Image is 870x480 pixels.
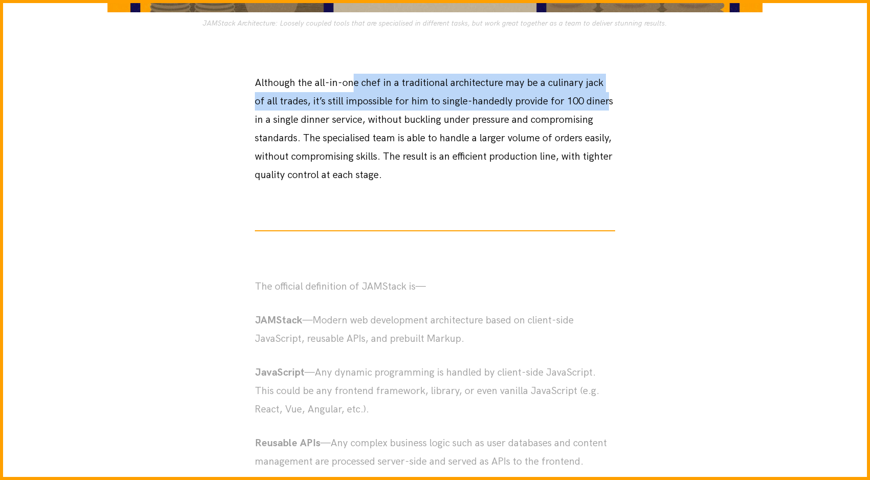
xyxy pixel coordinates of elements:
p: Although the all-in-one chef in a traditional architecture may be a culinary jack of all trades, ... [255,74,615,184]
strong: JAMStack [255,314,302,326]
p: —Modern web development architecture based on client-side JavaScript, reusable APIs, and prebuilt... [255,311,615,348]
p: —Any dynamic programming is handled by client-side JavaScript. This could be any frontend framewo... [255,363,615,419]
strong: Reusable APIs [255,437,320,449]
p: The official definition of JAMStack is— [255,277,615,296]
p: —Any complex business logic such as user databases and content management are processed server-si... [255,434,615,471]
strong: JavaScript [255,366,304,379]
